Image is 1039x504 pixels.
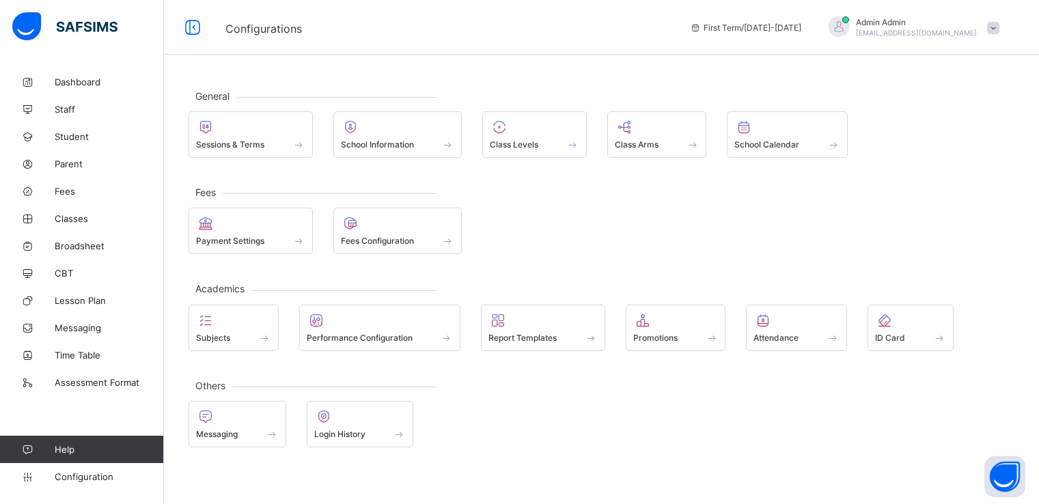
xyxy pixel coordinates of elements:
[299,305,461,351] div: Performance Configuration
[189,380,232,391] span: Others
[55,76,164,87] span: Dashboard
[734,139,799,150] span: School Calendar
[607,111,707,158] div: Class Arms
[189,186,223,198] span: Fees
[189,401,286,447] div: Messaging
[55,350,164,361] span: Time Table
[55,131,164,142] span: Student
[189,90,236,102] span: General
[488,333,557,343] span: Report Templates
[333,208,462,254] div: Fees Configuration
[189,111,313,158] div: Sessions & Terms
[55,444,163,455] span: Help
[481,305,605,351] div: Report Templates
[690,23,801,33] span: session/term information
[55,377,164,388] span: Assessment Format
[196,236,264,246] span: Payment Settings
[55,295,164,306] span: Lesson Plan
[856,29,977,37] span: [EMAIL_ADDRESS][DOMAIN_NAME]
[341,139,414,150] span: School Information
[307,401,414,447] div: Login History
[55,186,164,197] span: Fees
[984,456,1025,497] button: Open asap
[815,16,1006,39] div: AdminAdmin
[314,429,365,439] span: Login History
[482,111,587,158] div: Class Levels
[633,333,678,343] span: Promotions
[196,429,238,439] span: Messaging
[55,104,164,115] span: Staff
[12,12,117,41] img: safsims
[55,322,164,333] span: Messaging
[307,333,413,343] span: Performance Configuration
[189,283,251,294] span: Academics
[868,305,954,351] div: ID Card
[225,22,302,36] span: Configurations
[875,333,905,343] span: ID Card
[333,111,462,158] div: School Information
[55,240,164,251] span: Broadsheet
[189,305,279,351] div: Subjects
[55,213,164,224] span: Classes
[55,268,164,279] span: CBT
[189,208,313,254] div: Payment Settings
[856,17,977,27] span: Admin Admin
[55,471,163,482] span: Configuration
[753,333,799,343] span: Attendance
[727,111,848,158] div: School Calendar
[490,139,538,150] span: Class Levels
[55,158,164,169] span: Parent
[626,305,726,351] div: Promotions
[615,139,659,150] span: Class Arms
[196,139,264,150] span: Sessions & Terms
[196,333,230,343] span: Subjects
[746,305,847,351] div: Attendance
[341,236,414,246] span: Fees Configuration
